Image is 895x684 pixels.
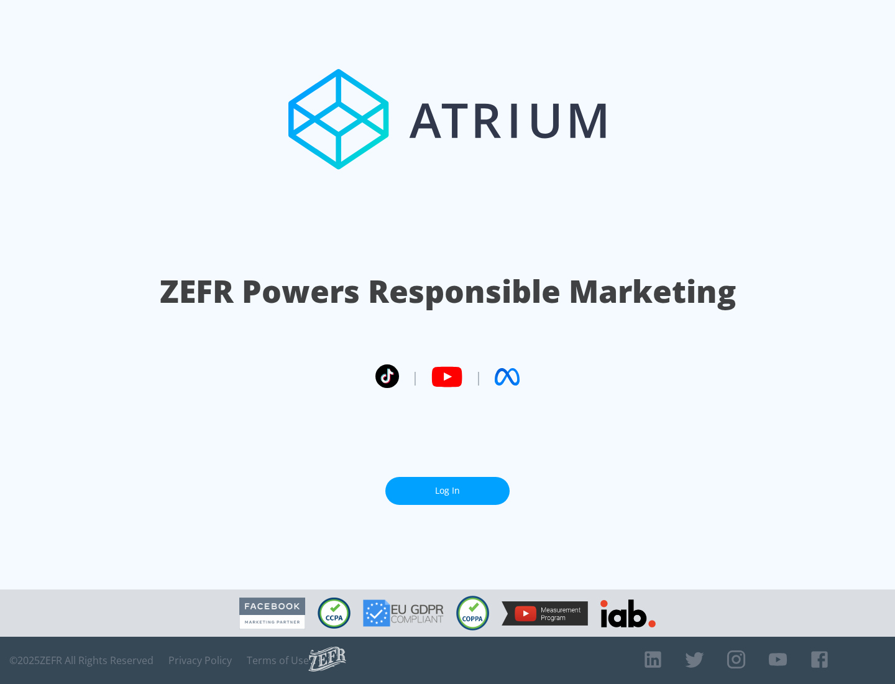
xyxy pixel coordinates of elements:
a: Log In [385,477,510,505]
img: CCPA Compliant [318,598,351,629]
img: GDPR Compliant [363,599,444,627]
img: COPPA Compliant [456,596,489,631]
a: Terms of Use [247,654,309,667]
span: | [475,367,482,386]
span: | [411,367,419,386]
a: Privacy Policy [168,654,232,667]
span: © 2025 ZEFR All Rights Reserved [9,654,154,667]
h1: ZEFR Powers Responsible Marketing [160,270,736,313]
img: IAB [600,599,656,627]
img: YouTube Measurement Program [502,601,588,626]
img: Facebook Marketing Partner [239,598,305,629]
